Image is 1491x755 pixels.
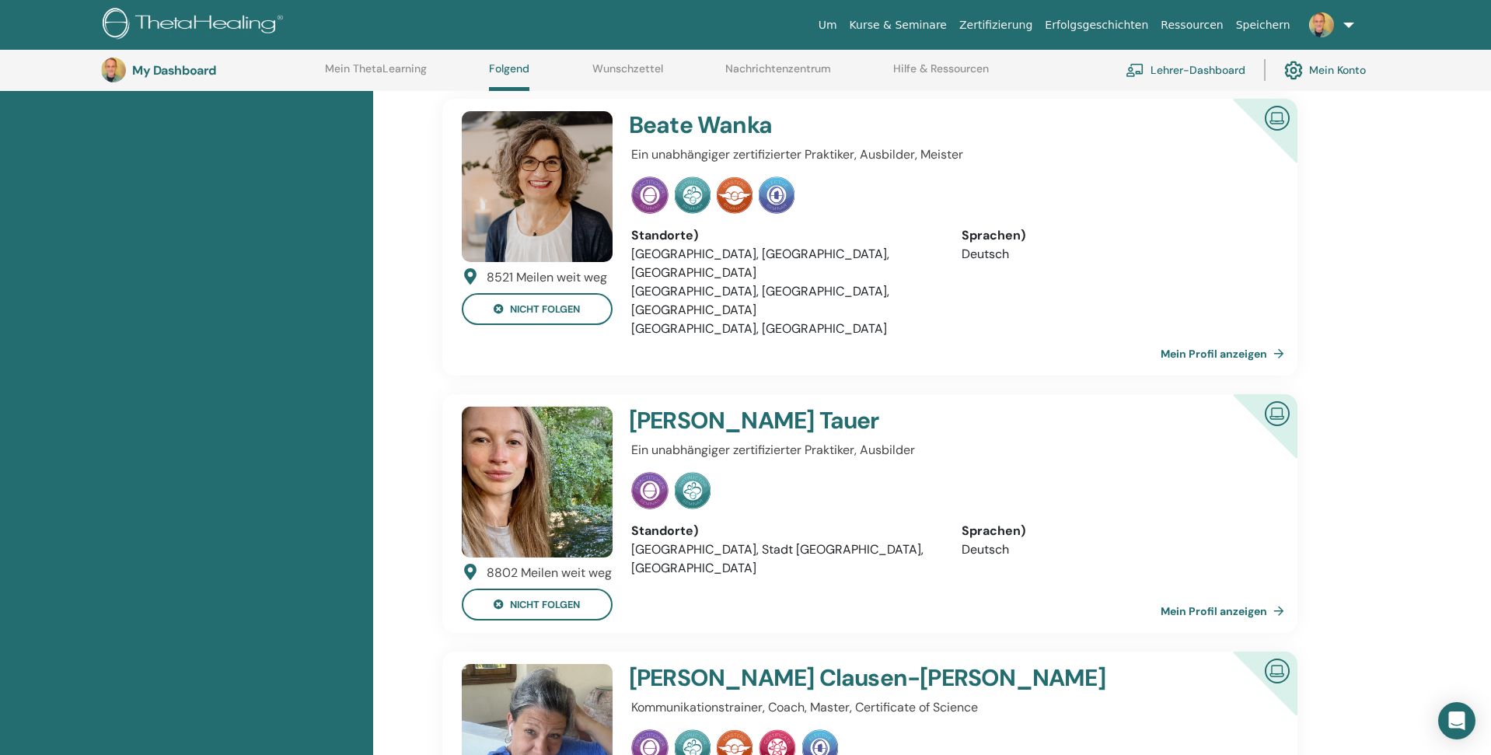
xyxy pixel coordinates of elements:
li: [GEOGRAPHIC_DATA], Stadt [GEOGRAPHIC_DATA], [GEOGRAPHIC_DATA] [631,540,938,578]
li: [GEOGRAPHIC_DATA], [GEOGRAPHIC_DATA] [631,320,938,338]
img: default.jpg [462,407,613,558]
div: Sprachen) [962,522,1269,540]
h3: My Dashboard [132,63,288,78]
div: Zertifizierter Online -Ausbilder [1208,99,1297,188]
a: Mein Profil anzeigen [1161,596,1290,627]
button: nicht folgen [462,293,613,325]
a: Erfolgsgeschichten [1039,11,1154,40]
img: cog.svg [1284,57,1303,83]
li: Deutsch [962,245,1269,264]
img: logo.png [103,8,288,43]
p: Ein unabhängiger zertifizierter Praktiker, Ausbilder, Meister [631,145,1269,164]
a: Zertifizierung [953,11,1039,40]
a: Um [812,11,843,40]
a: Nachrichtenzentrum [725,62,831,87]
a: Mein Profil anzeigen [1161,338,1290,369]
li: [GEOGRAPHIC_DATA], [GEOGRAPHIC_DATA], [GEOGRAPHIC_DATA] [631,282,938,320]
div: Standorte) [631,226,938,245]
a: Wunschzettel [592,62,663,87]
a: Kurse & Seminare [843,11,953,40]
div: Zertifizierter Online -Ausbilder [1208,394,1297,484]
p: Ein unabhängiger zertifizierter Praktiker, Ausbilder [631,441,1269,460]
img: Zertifizierter Online -Ausbilder [1259,100,1296,135]
a: Mein Konto [1284,53,1366,87]
a: Speichern [1230,11,1297,40]
a: Folgend [489,62,529,91]
div: Standorte) [631,522,938,540]
a: Ressourcen [1154,11,1229,40]
img: Zertifizierter Online -Ausbilder [1259,395,1296,430]
a: Hilfe & Ressourcen [893,62,989,87]
img: default.jpg [1309,12,1334,37]
img: default.jpg [101,58,126,82]
div: Sprachen) [962,226,1269,245]
div: 8802 Meilen weit weg [487,564,612,582]
a: Mein ThetaLearning [325,62,427,87]
h4: [PERSON_NAME] Tauer [629,407,1161,435]
div: 8521 Meilen weit weg [487,268,607,287]
button: nicht folgen [462,589,613,620]
div: Zertifizierter Online -Ausbilder [1208,652,1297,741]
img: chalkboard-teacher.svg [1126,63,1144,77]
p: Kommunikationstrainer, Coach, Master, Certificate of Science [631,698,1269,717]
h4: Beate Wanka [629,111,1161,139]
h4: [PERSON_NAME] Clausen-[PERSON_NAME] [629,664,1161,692]
img: Zertifizierter Online -Ausbilder [1259,652,1296,687]
div: Open Intercom Messenger [1438,702,1475,739]
li: Deutsch [962,540,1269,559]
a: Lehrer-Dashboard [1126,53,1245,87]
li: [GEOGRAPHIC_DATA], [GEOGRAPHIC_DATA], [GEOGRAPHIC_DATA] [631,245,938,282]
img: default.jpg [462,111,613,262]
